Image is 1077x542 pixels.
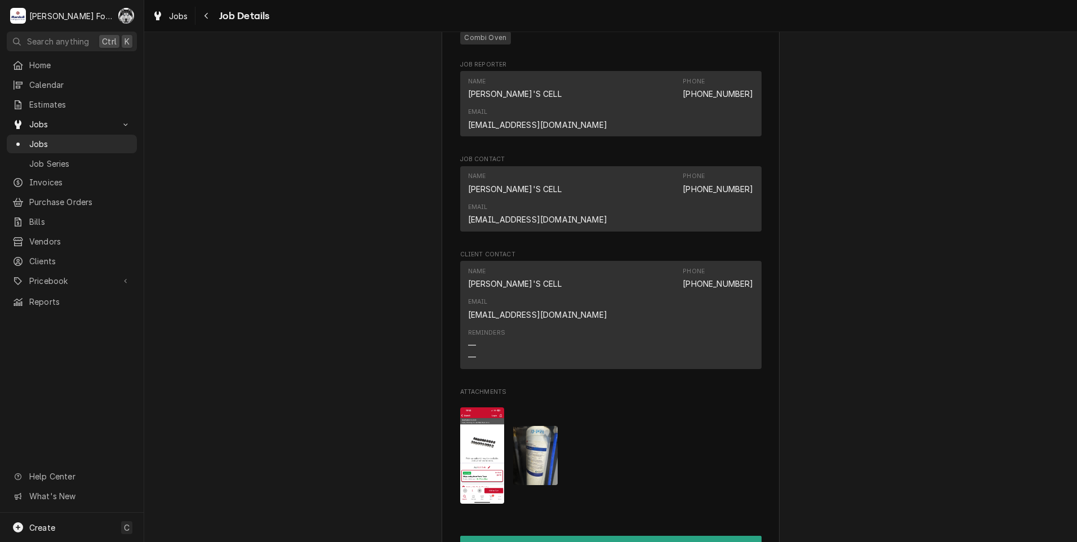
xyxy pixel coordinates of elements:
[29,118,114,130] span: Jobs
[124,35,130,47] span: K
[460,32,511,45] span: Combi Oven
[7,232,137,251] a: Vendors
[683,279,753,288] a: [PHONE_NUMBER]
[460,398,762,512] span: Attachments
[460,250,762,259] span: Client Contact
[468,297,607,320] div: Email
[683,172,705,181] div: Phone
[468,183,562,195] div: [PERSON_NAME]'S CELL
[29,138,131,150] span: Jobs
[468,267,562,290] div: Name
[29,10,112,22] div: [PERSON_NAME] Food Equipment Service
[10,8,26,24] div: M
[468,88,562,100] div: [PERSON_NAME]'S CELL
[7,292,137,311] a: Reports
[7,272,137,290] a: Go to Pricebook
[460,19,762,46] div: [object Object]
[468,267,486,276] div: Name
[118,8,134,24] div: Chris Murphy (103)'s Avatar
[460,60,762,141] div: Job Reporter
[29,523,55,532] span: Create
[7,173,137,192] a: Invoices
[468,351,476,363] div: —
[460,166,762,237] div: Job Contact List
[29,470,130,482] span: Help Center
[683,77,705,86] div: Phone
[460,261,762,374] div: Client Contact List
[468,108,607,130] div: Email
[468,278,562,290] div: [PERSON_NAME]'S CELL
[7,95,137,114] a: Estimates
[460,155,762,236] div: Job Contact
[7,115,137,134] a: Go to Jobs
[683,89,753,99] a: [PHONE_NUMBER]
[7,212,137,231] a: Bills
[7,252,137,270] a: Clients
[460,30,762,47] span: [object Object]
[683,184,753,194] a: [PHONE_NUMBER]
[468,120,607,130] a: [EMAIL_ADDRESS][DOMAIN_NAME]
[7,193,137,211] a: Purchase Orders
[683,267,705,276] div: Phone
[124,522,130,534] span: C
[29,79,131,91] span: Calendar
[460,388,762,397] span: Attachments
[460,261,762,368] div: Contact
[29,59,131,71] span: Home
[7,56,137,74] a: Home
[460,155,762,164] span: Job Contact
[468,108,488,117] div: Email
[468,172,486,181] div: Name
[29,216,131,228] span: Bills
[102,35,117,47] span: Ctrl
[29,275,114,287] span: Pricebook
[198,7,216,25] button: Navigate back
[468,172,562,194] div: Name
[468,328,505,337] div: Reminders
[169,10,188,22] span: Jobs
[29,255,131,267] span: Clients
[468,297,488,306] div: Email
[7,32,137,51] button: Search anythingCtrlK
[29,490,130,502] span: What's New
[10,8,26,24] div: Marshall Food Equipment Service's Avatar
[468,215,607,224] a: [EMAIL_ADDRESS][DOMAIN_NAME]
[460,60,762,69] span: Job Reporter
[27,35,89,47] span: Search anything
[7,487,137,505] a: Go to What's New
[468,77,486,86] div: Name
[7,135,137,153] a: Jobs
[460,71,762,136] div: Contact
[7,467,137,486] a: Go to Help Center
[460,250,762,374] div: Client Contact
[468,203,488,212] div: Email
[216,8,270,24] span: Job Details
[468,203,607,225] div: Email
[468,310,607,319] a: [EMAIL_ADDRESS][DOMAIN_NAME]
[29,196,131,208] span: Purchase Orders
[118,8,134,24] div: C(
[513,426,558,485] img: 6RnlrDNQaCTgXnGv1z0T
[29,158,131,170] span: Job Series
[460,166,762,232] div: Contact
[29,236,131,247] span: Vendors
[468,77,562,100] div: Name
[29,296,131,308] span: Reports
[683,77,753,100] div: Phone
[468,328,505,363] div: Reminders
[460,388,762,512] div: Attachments
[460,407,505,504] img: YGNfm5qXTBAGZYb5zHY1
[29,99,131,110] span: Estimates
[468,339,476,351] div: —
[7,75,137,94] a: Calendar
[7,154,137,173] a: Job Series
[683,172,753,194] div: Phone
[148,7,193,25] a: Jobs
[683,267,753,290] div: Phone
[29,176,131,188] span: Invoices
[460,71,762,141] div: Job Reporter List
